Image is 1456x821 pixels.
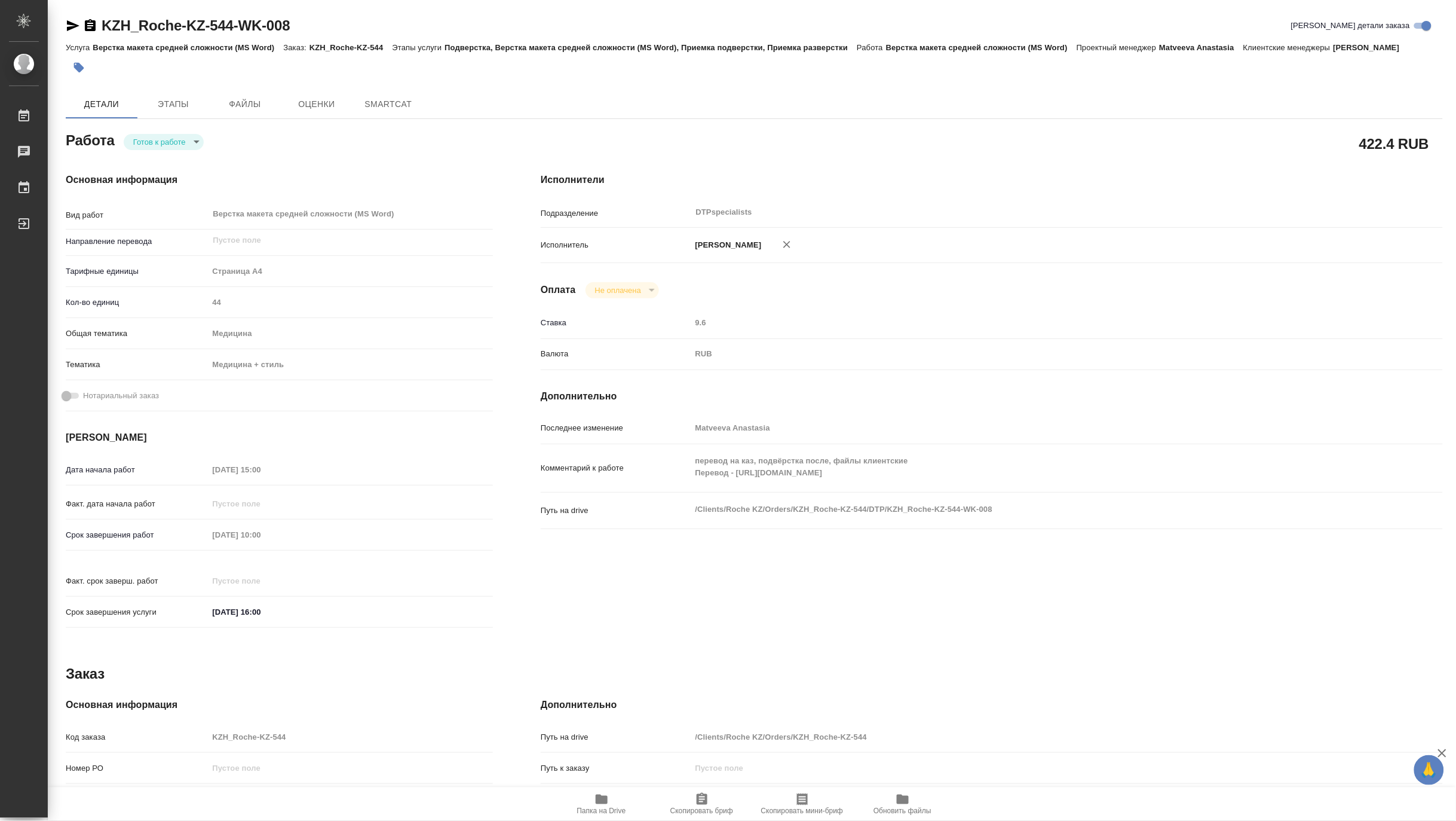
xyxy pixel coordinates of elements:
input: Пустое поле [691,759,1368,777]
button: Обновить файлы [853,788,953,821]
h4: Исполнители [541,173,1443,187]
input: Пустое поле [208,759,493,777]
p: Заказ: [283,43,309,52]
p: Ставка [541,317,691,329]
p: Комментарий к работе [541,462,691,474]
input: Пустое поле [208,526,312,544]
h2: 422.4 RUB [1359,133,1429,154]
p: Факт. срок заверш. работ [66,575,208,587]
input: Пустое поле [208,294,493,311]
button: Готов к работе [130,137,189,147]
span: 🙏 [1419,758,1439,783]
span: Детали [73,97,130,112]
h4: Дополнительно [541,389,1443,404]
p: Валюта [541,348,691,360]
input: Пустое поле [211,233,465,248]
button: 🙏 [1414,755,1444,785]
p: Дата начала работ [66,464,208,476]
p: Matveeva Anastasia [1159,43,1243,52]
div: RUB [691,344,1368,364]
p: Тематика [66,359,208,371]
p: Верстка макета средней сложности (MS Word) [93,43,283,52]
p: Этапы услуги [392,43,445,52]
input: Пустое поле [691,314,1368,331]
h4: Оплата [541,283,576,297]
textarea: /Clients/Roche KZ/Orders/KZH_Roche-KZ-544/DTP/KZH_Roche-KZ-544-WK-008 [691,499,1368,520]
h2: Работа [66,129,115,150]
input: ✎ Введи что-нибудь [208,603,312,621]
p: Срок завершения работ [66,529,208,541]
textarea: перевод на каз, подвёрстка после, файлы клиентские Перевод - [URL][DOMAIN_NAME] [691,451,1368,483]
p: Путь к заказу [541,762,691,774]
a: KZH_Roche-KZ-544-WK-008 [102,17,290,33]
p: Подверстка, Верстка макета средней сложности (MS Word), Приемка подверстки, Приемка разверстки [445,43,857,52]
p: Верстка макета средней сложности (MS Word) [886,43,1077,52]
span: Файлы [216,97,274,112]
h4: Основная информация [66,173,493,187]
p: Услуга [66,43,93,52]
div: Страница А4 [208,261,493,282]
p: Клиентские менеджеры [1243,43,1334,52]
button: Не оплачена [591,285,645,295]
span: SmartCat [360,97,417,112]
span: Обновить файлы [873,807,931,815]
div: Медицина [208,323,493,344]
span: Оценки [288,97,345,112]
p: KZH_Roche-KZ-544 [309,43,393,52]
span: Этапы [145,97,202,112]
h2: Заказ [66,664,105,683]
p: Исполнитель [541,239,691,251]
p: [PERSON_NAME] [691,239,762,251]
input: Пустое поле [691,419,1368,437]
p: Тарифные единицы [66,265,208,277]
p: [PERSON_NAME] [1334,43,1409,52]
p: Кол-во единиц [66,297,208,309]
button: Скопировать бриф [652,788,752,821]
span: Скопировать бриф [670,807,733,815]
input: Пустое поле [208,495,312,512]
div: Готов к работе [124,134,204,150]
button: Скопировать ссылку для ЯМессенджера [66,19,80,33]
div: Медицина + стиль [208,355,493,375]
p: Подразделение [541,207,691,219]
p: Путь на drive [541,505,691,517]
p: Код заказа [66,731,208,743]
p: Срок завершения услуги [66,606,208,618]
span: Нотариальный заказ [83,390,159,402]
span: Скопировать мини-бриф [761,807,843,815]
p: Направление перевода [66,236,208,248]
p: Вид работ [66,209,208,221]
p: Работа [857,43,886,52]
button: Скопировать ссылку [83,19,97,33]
button: Добавить тэг [66,54,92,81]
button: Удалить исполнителя [774,231,800,258]
span: [PERSON_NAME] детали заказа [1291,20,1410,32]
h4: Дополнительно [541,698,1443,712]
p: Последнее изменение [541,422,691,434]
input: Пустое поле [691,728,1368,746]
input: Пустое поле [208,728,493,746]
h4: [PERSON_NAME] [66,431,493,445]
h4: Основная информация [66,698,493,712]
span: Папка на Drive [577,807,626,815]
input: Пустое поле [208,461,312,478]
p: Проектный менеджер [1077,43,1159,52]
button: Скопировать мини-бриф [752,788,853,821]
p: Номер РО [66,762,208,774]
p: Путь на drive [541,731,691,743]
div: Готов к работе [586,282,659,298]
button: Папка на Drive [551,788,652,821]
input: Пустое поле [208,572,312,590]
p: Общая тематика [66,328,208,340]
p: Факт. дата начала работ [66,498,208,510]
